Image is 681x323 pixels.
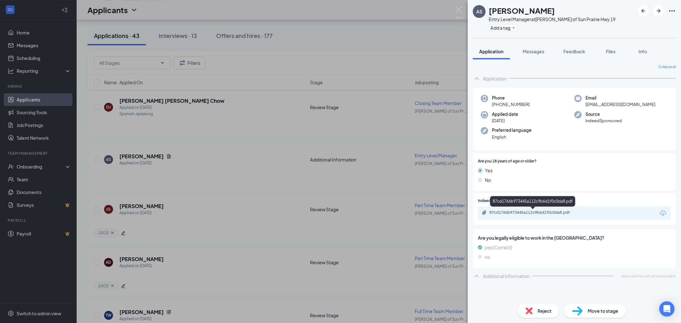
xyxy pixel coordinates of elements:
[639,7,647,15] svg: ArrowLeftNew
[489,5,555,16] h1: [PERSON_NAME]
[479,49,503,54] span: Application
[482,210,585,216] a: Paperclip87cd1766b973445a112c9b6d1f0c0da8.pdf
[492,117,518,124] span: [DATE]
[478,158,537,164] span: Are you 18 years of age or older?
[483,273,530,279] div: Additional Information
[492,101,530,108] span: [PHONE_NUMBER]
[485,177,491,184] span: No
[638,5,649,17] button: ArrowLeftNew
[668,7,676,15] svg: Ellipses
[639,49,647,54] span: Info
[492,134,532,140] span: English
[478,234,671,241] span: Are you legally eligible to work in the [GEOGRAPHIC_DATA]?
[473,272,480,280] svg: ChevronUp
[586,111,622,117] span: Source
[489,210,579,215] div: 87cd1766b973445a112c9b6d1f0c0da8.pdf
[512,26,516,30] svg: Plus
[538,307,552,314] span: Reject
[586,117,622,124] span: IndeedSponsored
[655,7,662,15] svg: ArrowRight
[658,64,676,70] span: Collapse all
[621,273,676,279] span: Applicant has not yet responded.
[490,196,575,207] div: 87cd1766b973445a112c9b6d1f0c0da8.pdf
[489,16,616,22] div: Entry Level Manager at [PERSON_NAME] of Sun Prairie Hwy 19
[606,49,616,54] span: Files
[485,244,512,251] span: yes (Correct)
[489,24,517,31] button: PlusAdd a tag
[564,49,585,54] span: Feedback
[478,198,506,204] span: Indeed Resume
[492,111,518,117] span: Applied date
[492,95,530,101] span: Phone
[653,5,664,17] button: ArrowRight
[476,8,482,15] div: AS
[485,167,493,174] span: Yes
[483,75,507,82] div: Application
[492,127,532,133] span: Preferred language
[482,210,487,215] svg: Paperclip
[586,101,655,108] span: [EMAIL_ADDRESS][DOMAIN_NAME]
[586,95,655,101] span: Email
[473,75,480,82] svg: ChevronUp
[485,253,490,260] span: no
[523,49,544,54] span: Messages
[588,307,618,314] span: Move to stage
[659,301,675,317] div: Open Intercom Messenger
[659,209,667,217] svg: Download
